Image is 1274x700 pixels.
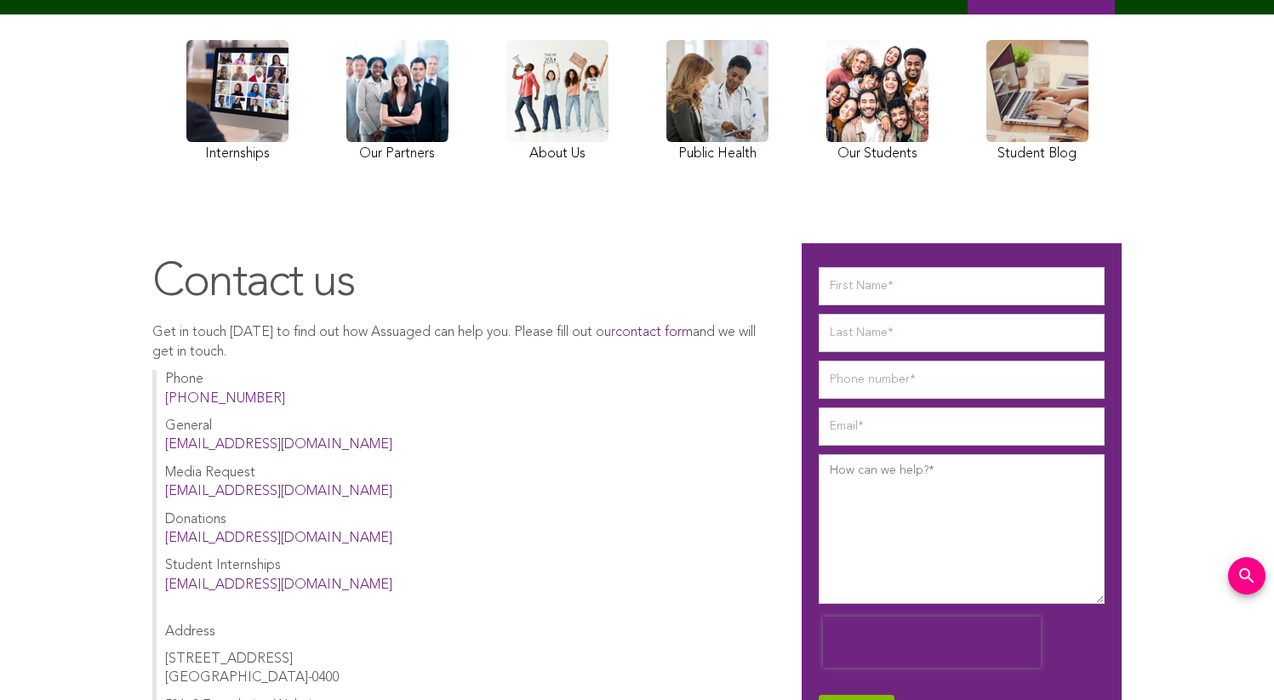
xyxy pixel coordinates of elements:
input: Phone number* [819,361,1105,399]
p: Media Request [165,464,768,502]
input: First Name* [819,267,1105,305]
a: [EMAIL_ADDRESS][DOMAIN_NAME] [165,438,392,452]
p: Donations [165,510,768,549]
a: [EMAIL_ADDRESS][DOMAIN_NAME] [165,578,392,592]
a: [EMAIL_ADDRESS][DOMAIN_NAME] [165,485,392,498]
a: [EMAIL_ADDRESS][DOMAIN_NAME] [165,532,392,545]
a: [PHONE_NUMBER] [165,392,285,406]
h1: Contact us [152,256,768,311]
iframe: Chat Widget [1189,618,1274,700]
a: contact form [615,326,693,339]
p: Get in touch [DATE] to find out how Assuaged can help you. Please fill out our and we will get in... [152,323,768,361]
p: General [165,417,768,455]
p: Phone [165,370,768,408]
input: Email* [819,407,1105,446]
iframe: reCAPTCHA [823,617,1041,668]
p: Address [165,603,768,641]
p: [STREET_ADDRESS] [GEOGRAPHIC_DATA]-0400 [165,650,768,688]
p: Student Internships [165,556,768,595]
input: Last Name* [819,314,1105,352]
